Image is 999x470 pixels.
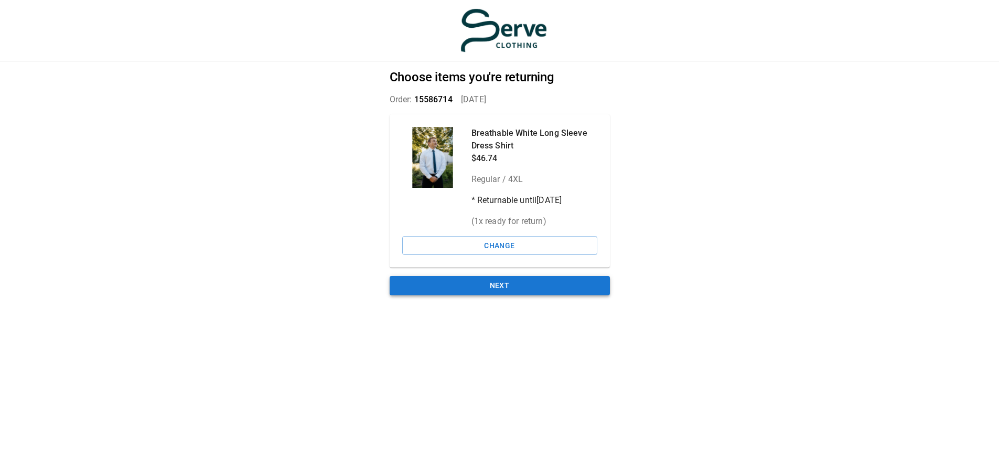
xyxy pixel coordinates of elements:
p: Breathable White Long Sleeve Dress Shirt [471,127,597,152]
button: Next [390,276,610,295]
p: * Returnable until [DATE] [471,194,597,207]
img: serve-clothing.myshopify.com-3331c13f-55ad-48ba-bef5-e23db2fa8125 [460,8,547,53]
h2: Choose items you're returning [390,70,610,85]
span: 15586714 [414,94,453,104]
button: Change [402,236,597,255]
div: Breathable White Long Sleeve Dress Shirt - Serve Clothing [402,127,463,188]
p: $46.74 [471,152,597,165]
p: Order: [DATE] [390,93,610,106]
p: Regular / 4XL [471,173,597,186]
p: ( 1 x ready for return) [471,215,597,228]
